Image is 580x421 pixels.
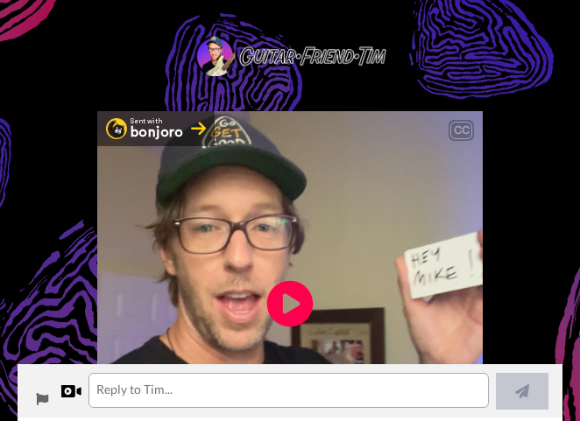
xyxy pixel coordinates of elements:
img: 4168c7b9-a503-4c5a-8793-033c06aa830e [194,35,386,76]
div: Sent with [131,118,184,125]
img: Bonjoro Logo [106,118,127,139]
div: Reply by Video [60,381,81,402]
a: Bonjoro LogoSent withbonjoro [97,111,215,146]
div: CC [450,122,472,139]
div: bonjoro [131,125,184,139]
